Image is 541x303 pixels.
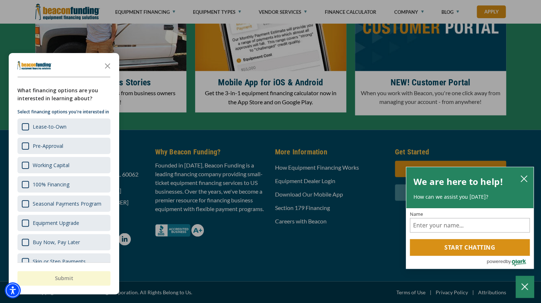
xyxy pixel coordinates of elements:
[5,282,21,298] div: Accessibility Menu
[33,123,66,130] div: Lease-to-Own
[516,276,534,298] button: Close Chatbox
[506,257,511,266] span: by
[33,162,69,169] div: Working Capital
[17,86,110,102] div: What financing options are you interested in learning about?
[406,167,534,269] div: olark chatbox
[17,118,110,135] div: Lease-to-Own
[33,142,63,149] div: Pre-Approval
[17,215,110,231] div: Equipment Upgrade
[33,200,101,207] div: Seasonal Payments Program
[33,258,86,265] div: Skip or Step Payments
[17,234,110,250] div: Buy Now, Pay Later
[410,239,530,256] button: Start chatting
[33,239,80,246] div: Buy Now, Pay Later
[17,61,52,70] img: Company logo
[487,256,533,268] a: Powered by Olark
[17,271,110,286] button: Submit
[17,195,110,212] div: Seasonal Payments Program
[518,173,530,183] button: close chatbox
[17,176,110,193] div: 100% Financing
[487,257,505,266] span: powered
[33,219,79,226] div: Equipment Upgrade
[17,253,110,270] div: Skip or Step Payments
[100,58,115,73] button: Close the survey
[17,157,110,173] div: Working Capital
[33,181,69,188] div: 100% Financing
[413,193,526,201] p: How can we assist you [DATE]?
[9,53,119,294] div: Survey
[17,138,110,154] div: Pre-Approval
[17,108,110,116] p: Select financing options you're interested in
[410,212,530,217] label: Name
[410,218,530,233] input: Name
[413,174,503,189] h2: We are here to help!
